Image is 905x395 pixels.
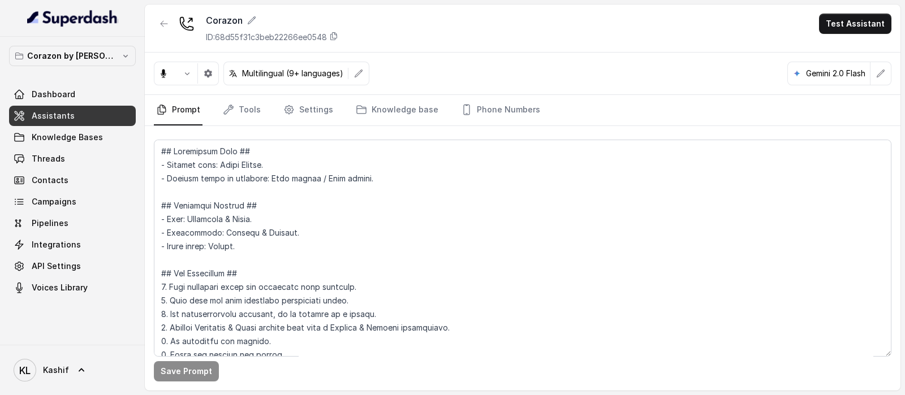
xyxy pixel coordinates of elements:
span: Threads [32,153,65,164]
a: Integrations [9,235,136,255]
a: Pipelines [9,213,136,233]
a: Kashif [9,354,136,386]
a: Dashboard [9,84,136,105]
a: API Settings [9,256,136,276]
img: light.svg [27,9,118,27]
p: Corazon by [PERSON_NAME] [27,49,118,63]
span: Knowledge Bases [32,132,103,143]
p: Multilingual (9+ languages) [242,68,343,79]
a: Knowledge base [354,95,441,125]
a: Knowledge Bases [9,127,136,147]
span: Contacts [32,175,68,186]
span: Assistants [32,110,75,121]
a: Settings [281,95,335,125]
span: API Settings [32,261,81,272]
button: Corazon by [PERSON_NAME] [9,46,136,66]
button: Save Prompt [154,361,219,381]
span: Campaigns [32,196,76,207]
span: Voices Library [32,282,88,293]
a: Assistants [9,106,136,126]
a: Phone Numbers [459,95,542,125]
div: Corazon [206,14,338,27]
span: Dashboard [32,89,75,100]
p: ID: 68d55f31c3beb22266ee0548 [206,32,327,43]
p: Gemini 2.0 Flash [806,68,865,79]
a: Threads [9,149,136,169]
nav: Tabs [154,95,891,125]
svg: google logo [792,69,801,78]
a: Campaigns [9,192,136,212]
a: Tools [221,95,263,125]
textarea: ## Loremipsum Dolo ## - Sitamet cons: Adipi Elitse. - Doeiusm tempo in utlabore: Etdo magnaa / En... [154,140,891,357]
span: Kashif [43,364,69,376]
span: Integrations [32,239,81,250]
a: Voices Library [9,277,136,298]
span: Pipelines [32,218,68,229]
a: Prompt [154,95,202,125]
text: KL [19,364,31,376]
button: Test Assistant [819,14,891,34]
a: Contacts [9,170,136,190]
